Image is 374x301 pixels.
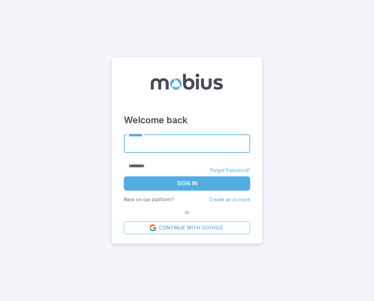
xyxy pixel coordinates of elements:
a: Forgot Password? [210,167,250,174]
button: Sign In [124,176,250,190]
span: or [183,209,191,216]
p: New on our platform? [124,196,174,203]
a: Create an account [209,197,250,202]
h3: Welcome back [124,113,250,127]
a: Continue with Google [124,221,250,234]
